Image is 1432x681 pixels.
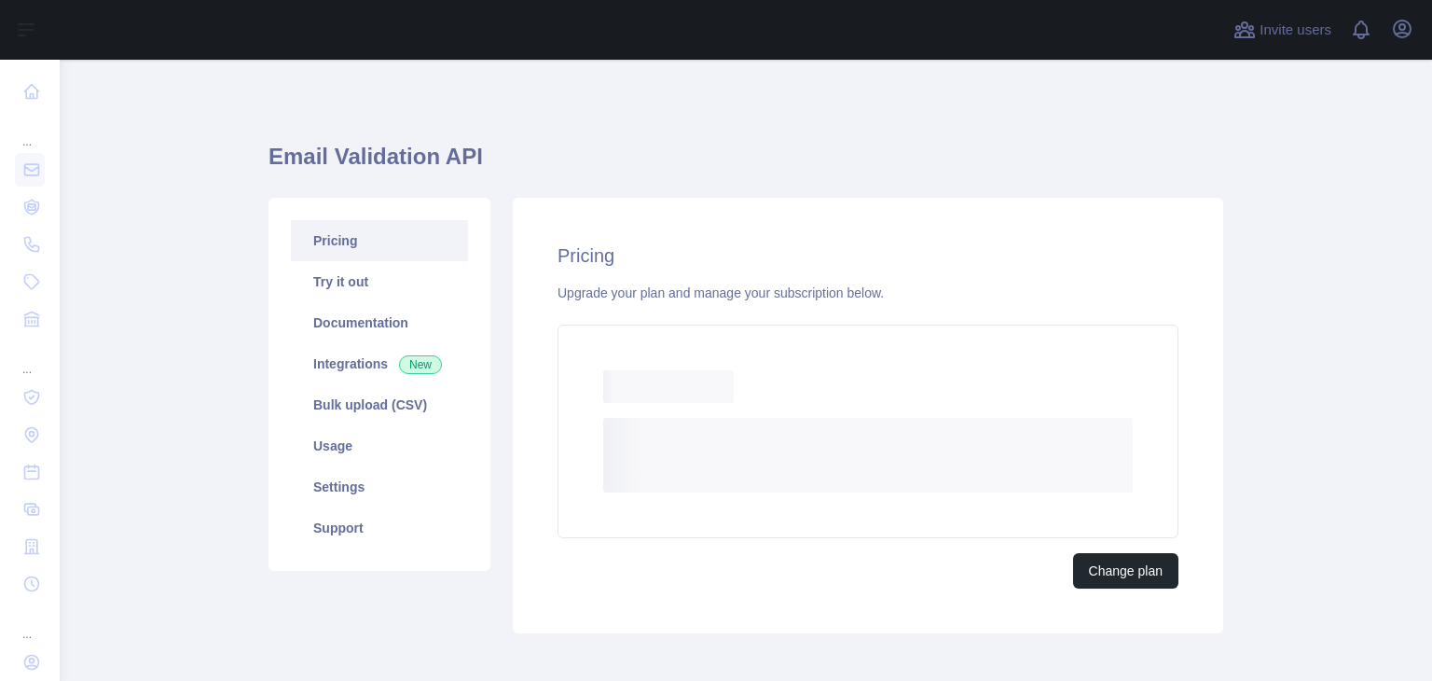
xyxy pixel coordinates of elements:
[291,302,468,343] a: Documentation
[291,425,468,466] a: Usage
[399,355,442,374] span: New
[291,507,468,549] a: Support
[268,142,1223,187] h1: Email Validation API
[1230,15,1335,45] button: Invite users
[291,220,468,261] a: Pricing
[291,466,468,507] a: Settings
[291,343,468,384] a: Integrations New
[15,605,45,642] div: ...
[558,284,1178,302] div: Upgrade your plan and manage your subscription below.
[291,384,468,425] a: Bulk upload (CSV)
[1260,20,1331,41] span: Invite users
[1073,553,1178,589] button: Change plan
[15,340,45,377] div: ...
[291,261,468,302] a: Try it out
[15,112,45,149] div: ...
[558,243,1178,269] h2: Pricing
